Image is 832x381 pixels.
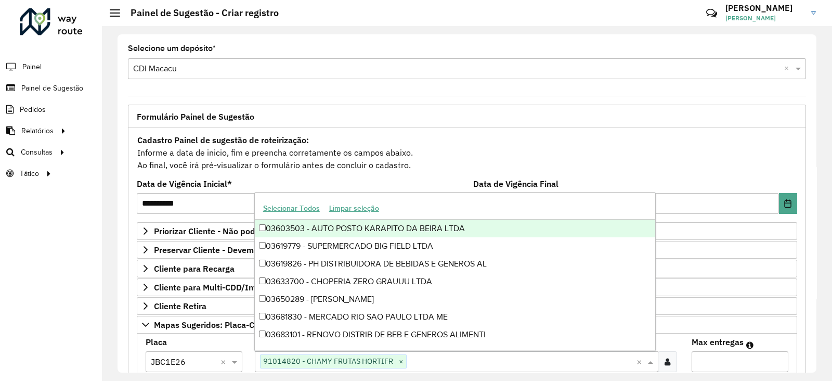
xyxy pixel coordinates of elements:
[746,341,753,349] em: Máximo de clientes que serão colocados na mesma rota com os clientes informados
[255,255,656,273] div: 03619826 - PH DISTRIBUIDORA DE BEBIDAS E GENEROS AL
[636,355,645,368] span: Clear all
[473,177,558,190] label: Data de Vigência Final
[137,297,797,315] a: Cliente Retira
[154,246,366,254] span: Preservar Cliente - Devem ficar no buffer, não roteirizar
[137,278,797,296] a: Cliente para Multi-CDD/Internalização
[137,133,797,172] div: Informe a data de inicio, fim e preencha corretamente os campos abaixo. Ao final, você irá pré-vi...
[146,336,167,348] label: Placa
[258,200,324,217] button: Selecionar Todos
[137,177,232,190] label: Data de Vigência Inicial
[154,302,206,310] span: Cliente Retira
[255,326,656,344] div: 03683101 - RENOVO DISTRIB DE BEB E GENEROS ALIMENTI
[154,227,324,235] span: Priorizar Cliente - Não podem ficar no buffer
[255,290,656,308] div: 03650289 - [PERSON_NAME]
[254,192,656,351] ng-dropdown-panel: Options list
[779,193,797,214] button: Choose Date
[255,344,656,361] div: 03687936 - [PERSON_NAME]
[21,83,83,94] span: Painel de Sugestão
[725,14,803,23] span: [PERSON_NAME]
[20,104,46,115] span: Pedidos
[128,42,216,55] label: Selecione um depósito
[784,62,793,75] span: Clear all
[692,336,744,348] label: Max entregas
[137,260,797,277] a: Cliente para Recarga
[120,7,279,19] h2: Painel de Sugestão - Criar registro
[396,355,406,368] span: ×
[725,3,803,13] h3: [PERSON_NAME]
[255,273,656,290] div: 03633700 - CHOPERIA ZERO GRAUUU LTDA
[137,241,797,259] a: Preservar Cliente - Devem ficar no buffer, não roteirizar
[154,283,301,291] span: Cliente para Multi-CDD/Internalização
[255,308,656,326] div: 03681830 - MERCADO RIO SAO PAULO LTDA ME
[154,264,235,273] span: Cliente para Recarga
[21,125,54,136] span: Relatórios
[700,2,723,24] a: Contato Rápido
[255,220,656,237] div: 03603503 - AUTO POSTO KARAPITO DA BEIRA LTDA
[22,61,42,72] span: Painel
[324,200,384,217] button: Limpar seleção
[261,355,396,367] span: 91014820 - CHAMY FRUTAS HORTIFR
[137,135,309,145] strong: Cadastro Painel de sugestão de roteirização:
[154,321,276,329] span: Mapas Sugeridos: Placa-Cliente
[255,237,656,255] div: 03619779 - SUPERMERCADO BIG FIELD LTDA
[137,222,797,240] a: Priorizar Cliente - Não podem ficar no buffer
[137,316,797,334] a: Mapas Sugeridos: Placa-Cliente
[20,168,39,179] span: Tático
[21,147,53,158] span: Consultas
[137,112,254,121] span: Formulário Painel de Sugestão
[220,355,229,368] span: Clear all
